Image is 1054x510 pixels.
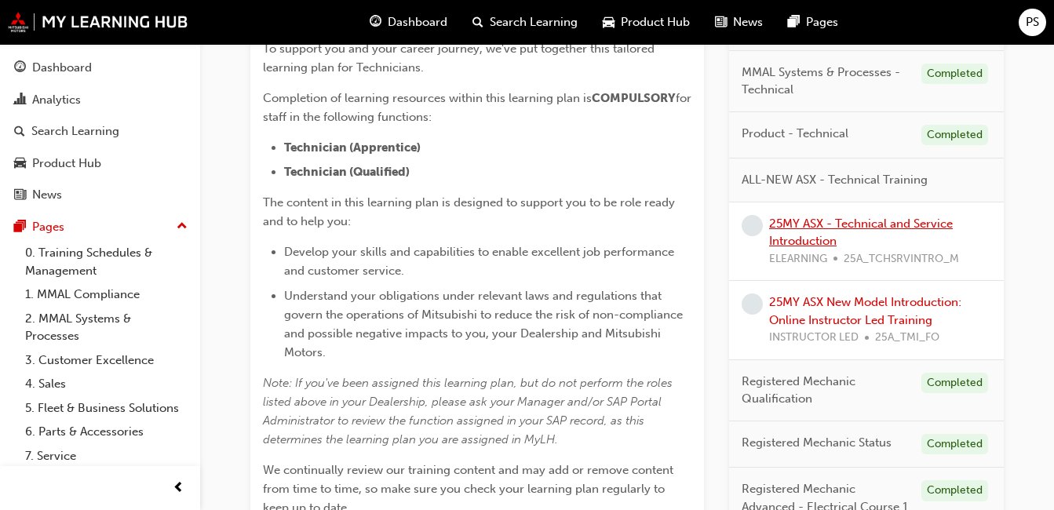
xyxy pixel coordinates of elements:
[32,91,81,109] div: Analytics
[6,180,194,209] a: News
[263,23,684,75] span: At Mitsubishi Motors, we care about your learning, development and growth. To support you and you...
[14,125,25,139] span: search-icon
[173,479,184,498] span: prev-icon
[742,171,928,189] span: ALL-NEW ASX - Technical Training
[742,373,909,408] span: Registered Mechanic Qualification
[733,13,763,31] span: News
[284,245,677,278] span: Develop your skills and capabilities to enable excellent job performance and customer service.
[875,329,939,347] span: 25A_TMI_FO
[742,293,763,315] span: learningRecordVerb_NONE-icon
[6,50,194,213] button: DashboardAnalyticsSearch LearningProduct HubNews
[1019,9,1046,36] button: PS
[14,61,26,75] span: guage-icon
[32,59,92,77] div: Dashboard
[490,13,578,31] span: Search Learning
[788,13,800,32] span: pages-icon
[472,13,483,32] span: search-icon
[14,157,26,171] span: car-icon
[19,420,194,444] a: 6. Parts & Accessories
[19,241,194,282] a: 0. Training Schedules & Management
[921,373,988,394] div: Completed
[806,13,838,31] span: Pages
[769,217,953,249] a: 25MY ASX - Technical and Service Introduction
[8,12,188,32] img: mmal
[775,6,851,38] a: pages-iconPages
[357,6,460,38] a: guage-iconDashboard
[19,372,194,396] a: 4. Sales
[921,64,988,85] div: Completed
[370,13,381,32] span: guage-icon
[6,86,194,115] a: Analytics
[921,125,988,146] div: Completed
[31,122,119,140] div: Search Learning
[32,218,64,236] div: Pages
[263,91,592,105] span: Completion of learning resources within this learning plan is
[19,282,194,307] a: 1. MMAL Compliance
[263,195,678,228] span: The content in this learning plan is designed to support you to be role ready and to help you:
[921,434,988,455] div: Completed
[742,434,892,452] span: Registered Mechanic Status
[388,13,447,31] span: Dashboard
[284,140,421,155] span: Technician (Apprentice)
[19,348,194,373] a: 3. Customer Excellence
[284,165,410,179] span: Technician (Qualified)
[14,188,26,202] span: news-icon
[263,376,676,446] span: Note: If you've been assigned this learning plan, but do not perform the roles listed above in yo...
[742,215,763,236] span: learningRecordVerb_NONE-icon
[19,307,194,348] a: 2. MMAL Systems & Processes
[263,91,695,124] span: for staff in the following functions:
[715,13,727,32] span: news-icon
[6,117,194,146] a: Search Learning
[603,13,615,32] span: car-icon
[769,250,827,268] span: ELEARNING
[14,220,26,235] span: pages-icon
[621,13,690,31] span: Product Hub
[460,6,590,38] a: search-iconSearch Learning
[284,289,686,359] span: Understand your obligations under relevant laws and regulations that govern the operations of Mit...
[32,155,101,173] div: Product Hub
[6,53,194,82] a: Dashboard
[769,295,961,327] a: 25MY ASX New Model Introduction: Online Instructor Led Training
[177,217,188,237] span: up-icon
[702,6,775,38] a: news-iconNews
[6,149,194,178] a: Product Hub
[14,93,26,107] span: chart-icon
[32,186,62,204] div: News
[742,64,909,99] span: MMAL Systems & Processes - Technical
[742,125,848,143] span: Product - Technical
[6,213,194,242] button: Pages
[19,444,194,468] a: 7. Service
[769,329,859,347] span: INSTRUCTOR LED
[921,480,988,501] div: Completed
[592,91,676,105] span: COMPULSORY
[19,396,194,421] a: 5. Fleet & Business Solutions
[844,250,959,268] span: 25A_TCHSRVINTRO_M
[590,6,702,38] a: car-iconProduct Hub
[1026,13,1039,31] span: PS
